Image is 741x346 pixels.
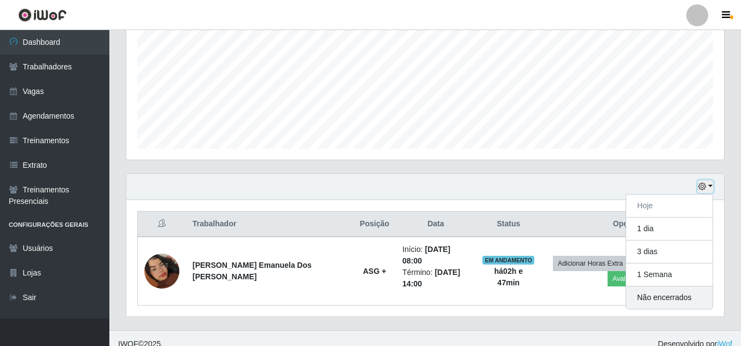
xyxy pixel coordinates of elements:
[626,286,713,309] button: Não encerrados
[626,195,713,218] button: Hoje
[402,267,469,290] li: Término:
[186,212,353,237] th: Trabalhador
[144,240,179,302] img: 1756135757654.jpeg
[192,261,312,281] strong: [PERSON_NAME] Emanuela Dos [PERSON_NAME]
[18,8,67,22] img: CoreUI Logo
[626,263,713,286] button: 1 Semana
[402,244,469,267] li: Início:
[476,212,541,237] th: Status
[541,212,713,237] th: Opções
[396,212,476,237] th: Data
[402,245,451,265] time: [DATE] 08:00
[626,218,713,241] button: 1 dia
[353,212,396,237] th: Posição
[553,256,628,271] button: Adicionar Horas Extra
[626,241,713,263] button: 3 dias
[482,256,534,265] span: EM ANDAMENTO
[363,267,386,275] strong: ASG +
[608,271,646,286] button: Avaliação
[494,267,523,287] strong: há 02 h e 47 min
